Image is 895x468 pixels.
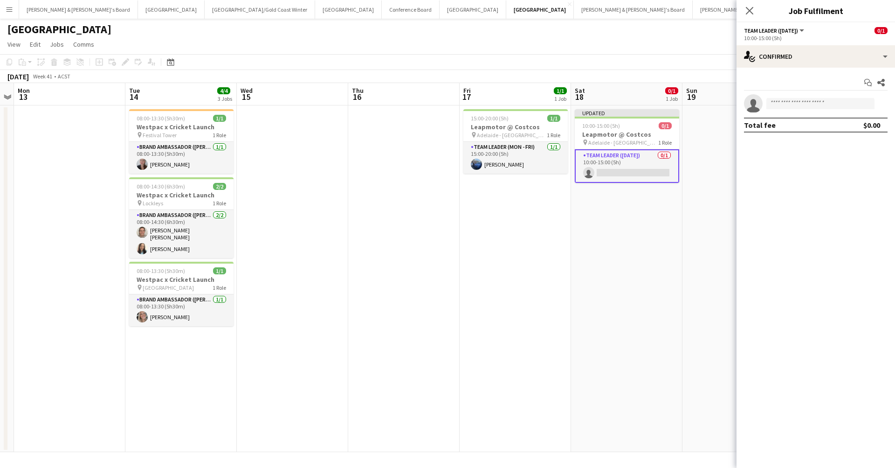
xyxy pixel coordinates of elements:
app-card-role: Brand Ambassador ([PERSON_NAME])2/208:00-14:30 (6h30m)[PERSON_NAME] [PERSON_NAME][PERSON_NAME] [129,210,234,258]
app-job-card: Updated10:00-15:00 (5h)0/1Leapmotor @ Costcos Adelaide - [GEOGRAPHIC_DATA]1 RoleTeam Leader ([DAT... [575,109,679,183]
span: Team Leader (Saturday) [744,27,798,34]
span: 1/1 [547,115,560,122]
span: Comms [73,40,94,49]
button: [GEOGRAPHIC_DATA]/Gold Coast Winter [205,0,315,19]
app-job-card: 08:00-14:30 (6h30m)2/2Westpac x Cricket Launch Lockleys1 RoleBrand Ambassador ([PERSON_NAME])2/20... [129,177,234,258]
app-job-card: 08:00-13:30 (5h30m)1/1Westpac x Cricket Launch [GEOGRAPHIC_DATA]1 RoleBrand Ambassador ([PERSON_N... [129,262,234,326]
app-card-role: Team Leader ([DATE])0/110:00-15:00 (5h) [575,149,679,183]
span: Adelaide - [GEOGRAPHIC_DATA] [588,139,658,146]
button: Team Leader ([DATE]) [744,27,805,34]
button: [GEOGRAPHIC_DATA] [315,0,382,19]
h3: Job Fulfilment [737,5,895,17]
app-job-card: 15:00-20:00 (5h)1/1Leapmotor @ Costcos Adelaide - [GEOGRAPHIC_DATA]1 RoleTeam Leader (Mon - Fri)1... [463,109,568,174]
span: Tue [129,86,140,95]
a: Edit [26,38,44,50]
h3: Leapmotor @ Costcos [575,130,679,139]
span: Festival Tower [143,132,177,139]
span: 4/4 [217,87,230,94]
span: Edit [30,40,41,49]
span: 08:00-13:30 (5h30m) [137,267,185,274]
span: Jobs [50,40,64,49]
a: Jobs [46,38,68,50]
div: Updated [575,109,679,117]
h3: Westpac x Cricket Launch [129,191,234,199]
div: ACST [58,73,70,80]
span: Lockleys [143,200,163,207]
button: [GEOGRAPHIC_DATA] [138,0,205,19]
div: [DATE] [7,72,29,81]
span: Wed [241,86,253,95]
span: 15:00-20:00 (5h) [471,115,509,122]
app-job-card: 08:00-13:30 (5h30m)1/1Westpac x Cricket Launch Festival Tower1 RoleBrand Ambassador ([PERSON_NAME... [129,109,234,174]
div: 1 Job [554,95,566,102]
span: 1 Role [213,132,226,139]
span: 10:00-15:00 (5h) [582,122,620,129]
button: Conference Board [382,0,440,19]
span: Sat [575,86,585,95]
span: 18 [573,91,585,102]
span: Fri [463,86,471,95]
h3: Westpac x Cricket Launch [129,123,234,131]
div: $0.00 [863,120,880,130]
span: 08:00-13:30 (5h30m) [137,115,185,122]
button: [PERSON_NAME] & [PERSON_NAME]'s Board [19,0,138,19]
span: View [7,40,21,49]
span: 1/1 [554,87,567,94]
span: 1/1 [213,115,226,122]
span: 0/1 [659,122,672,129]
h3: Westpac x Cricket Launch [129,275,234,284]
app-card-role: Team Leader (Mon - Fri)1/115:00-20:00 (5h)[PERSON_NAME] [463,142,568,174]
div: Confirmed [737,45,895,68]
span: 1/1 [213,267,226,274]
div: Total fee [744,120,776,130]
button: [GEOGRAPHIC_DATA] [440,0,506,19]
span: 0/1 [665,87,678,94]
div: 3 Jobs [218,95,232,102]
a: Comms [69,38,98,50]
span: 17 [462,91,471,102]
h3: Leapmotor @ Costcos [463,123,568,131]
span: [GEOGRAPHIC_DATA] [143,284,194,291]
div: 1 Job [666,95,678,102]
span: 15 [239,91,253,102]
span: 2/2 [213,183,226,190]
button: [PERSON_NAME]'s Board [693,0,767,19]
span: Mon [18,86,30,95]
a: View [4,38,24,50]
span: Week 41 [31,73,54,80]
button: [GEOGRAPHIC_DATA] [506,0,574,19]
span: 08:00-14:30 (6h30m) [137,183,185,190]
span: 1 Role [547,132,560,139]
app-card-role: Brand Ambassador ([PERSON_NAME])1/108:00-13:30 (5h30m)[PERSON_NAME] [129,294,234,326]
span: 14 [128,91,140,102]
span: 13 [16,91,30,102]
span: 1 Role [213,284,226,291]
button: [PERSON_NAME] & [PERSON_NAME]'s Board [574,0,693,19]
app-card-role: Brand Ambassador ([PERSON_NAME])1/108:00-13:30 (5h30m)[PERSON_NAME] [129,142,234,174]
span: Sun [686,86,697,95]
span: 1 Role [658,139,672,146]
span: 0/1 [874,27,888,34]
span: Thu [352,86,364,95]
span: Adelaide - [GEOGRAPHIC_DATA] [477,132,547,139]
span: 1 Role [213,200,226,207]
span: 16 [351,91,364,102]
span: 19 [685,91,697,102]
h1: [GEOGRAPHIC_DATA] [7,22,111,36]
div: 10:00-15:00 (5h) [744,35,888,42]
